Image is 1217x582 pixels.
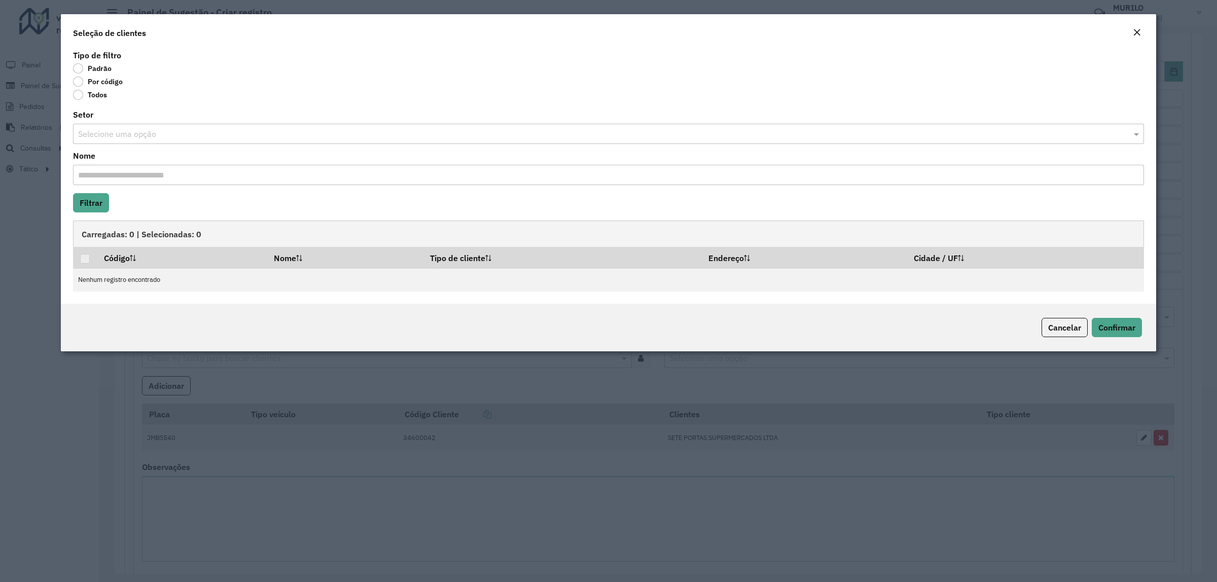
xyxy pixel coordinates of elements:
th: Código [97,247,266,268]
span: Cancelar [1048,322,1081,333]
em: Fechar [1133,28,1141,37]
label: Nome [73,150,95,162]
div: Carregadas: 0 | Selecionadas: 0 [73,221,1144,247]
label: Setor [73,108,93,121]
button: Filtrar [73,193,109,212]
label: Tipo de filtro [73,49,121,61]
span: Confirmar [1098,322,1135,333]
label: Padrão [73,63,112,74]
label: Por código [73,77,123,87]
th: Endereço [701,247,907,268]
h4: Seleção de clientes [73,27,146,39]
th: Tipo de cliente [423,247,701,268]
button: Close [1130,26,1144,40]
button: Confirmar [1092,318,1142,337]
button: Cancelar [1042,318,1088,337]
td: Nenhum registro encontrado [73,269,1144,292]
label: Todos [73,90,107,100]
th: Nome [267,247,423,268]
th: Cidade / UF [907,247,1144,268]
